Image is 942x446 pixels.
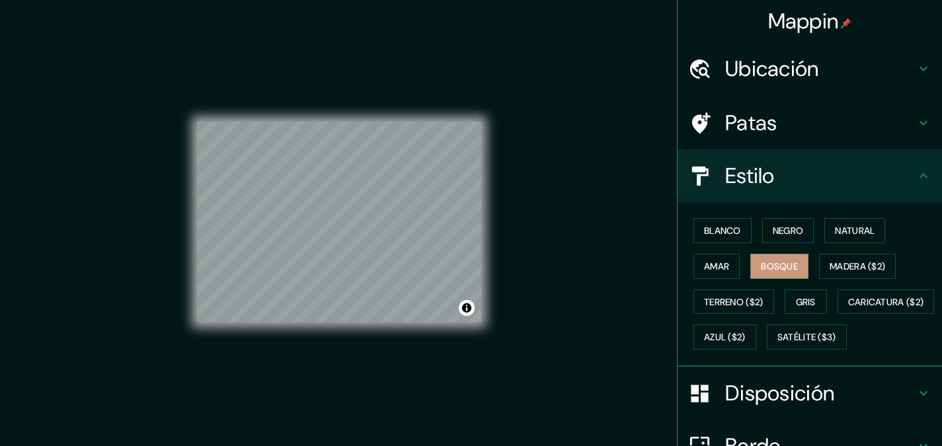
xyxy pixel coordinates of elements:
[830,260,885,272] font: Madera ($2)
[838,289,935,315] button: Caricatura ($2)
[796,296,816,308] font: Gris
[777,332,836,344] font: Satélite ($3)
[841,18,851,28] img: pin-icon.png
[197,122,481,322] canvas: Mapa
[693,289,774,315] button: Terreno ($2)
[848,296,924,308] font: Caricatura ($2)
[725,109,777,137] font: Patas
[704,225,741,237] font: Blanco
[704,260,729,272] font: Amar
[678,96,942,149] div: Patas
[678,149,942,202] div: Estilo
[693,218,752,243] button: Blanco
[773,225,804,237] font: Negro
[767,324,847,350] button: Satélite ($3)
[819,254,896,279] button: Madera ($2)
[768,7,839,35] font: Mappin
[678,367,942,420] div: Disposición
[678,42,942,95] div: Ubicación
[725,162,775,190] font: Estilo
[824,394,927,431] iframe: Lanzador de widgets de ayuda
[704,332,746,344] font: Azul ($2)
[761,260,798,272] font: Bosque
[835,225,875,237] font: Natural
[459,300,475,316] button: Activar o desactivar atribución
[693,254,740,279] button: Amar
[762,218,814,243] button: Negro
[824,218,885,243] button: Natural
[785,289,827,315] button: Gris
[750,254,808,279] button: Bosque
[725,55,819,83] font: Ubicación
[693,324,756,350] button: Azul ($2)
[725,379,834,407] font: Disposición
[704,296,764,308] font: Terreno ($2)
